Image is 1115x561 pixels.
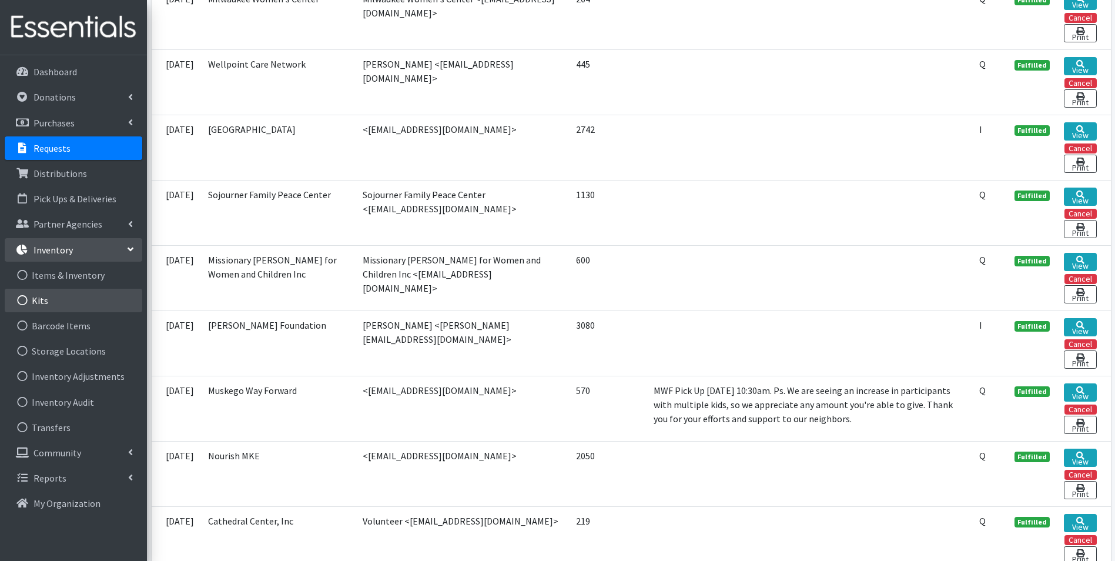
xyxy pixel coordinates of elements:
a: Items & Inventory [5,263,142,287]
abbr: Quantity [979,254,986,266]
a: Transfers [5,416,142,439]
a: Inventory Audit [5,390,142,414]
a: View [1064,383,1097,402]
p: Donations [34,91,76,103]
td: <[EMAIL_ADDRESS][DOMAIN_NAME]> [356,376,569,441]
td: 445 [569,49,647,115]
button: Cancel [1064,405,1097,415]
a: Print [1064,350,1097,369]
abbr: Quantity [979,515,986,527]
a: Print [1064,481,1097,499]
a: View [1064,449,1097,467]
a: View [1064,188,1097,206]
td: [DATE] [152,180,201,245]
td: Missionary [PERSON_NAME] for Women and Children Inc <[EMAIL_ADDRESS][DOMAIN_NAME]> [356,245,569,310]
abbr: Individual [979,319,982,331]
a: Dashboard [5,60,142,84]
span: Fulfilled [1014,256,1050,266]
a: Print [1064,285,1097,303]
td: [DATE] [152,441,201,506]
a: View [1064,514,1097,532]
p: My Organization [34,497,101,509]
a: Inventory [5,238,142,262]
a: View [1064,57,1097,75]
td: MWF Pick Up [DATE] 10:30am. Ps. We are seeing an increase in participants with multiple kids, so ... [647,376,972,441]
td: <[EMAIL_ADDRESS][DOMAIN_NAME]> [356,441,569,506]
a: Print [1064,89,1097,108]
button: Cancel [1064,13,1097,23]
abbr: Quantity [979,450,986,462]
button: Cancel [1064,209,1097,219]
a: Inventory Adjustments [5,365,142,388]
a: Partner Agencies [5,212,142,236]
a: View [1064,253,1097,271]
td: [DATE] [152,310,201,376]
td: Nourish MKE [201,441,356,506]
td: 3080 [569,310,647,376]
td: Wellpoint Care Network [201,49,356,115]
td: Sojourner Family Peace Center <[EMAIL_ADDRESS][DOMAIN_NAME]> [356,180,569,245]
td: [DATE] [152,115,201,180]
abbr: Quantity [979,189,986,201]
span: Fulfilled [1014,125,1050,136]
a: Kits [5,289,142,312]
td: 570 [569,376,647,441]
button: Cancel [1064,143,1097,153]
a: Storage Locations [5,339,142,363]
abbr: Quantity [979,58,986,70]
span: Fulfilled [1014,191,1050,201]
button: Cancel [1064,470,1097,480]
a: Requests [5,136,142,160]
a: Distributions [5,162,142,185]
a: Reports [5,466,142,490]
button: Cancel [1064,535,1097,545]
p: Requests [34,142,71,154]
td: Sojourner Family Peace Center [201,180,356,245]
span: Fulfilled [1014,452,1050,462]
td: Missionary [PERSON_NAME] for Women and Children Inc [201,245,356,310]
a: Print [1064,220,1097,238]
span: Fulfilled [1014,60,1050,71]
a: View [1064,318,1097,336]
a: Donations [5,85,142,109]
p: Purchases [34,117,75,129]
a: Community [5,441,142,465]
p: Reports [34,472,66,484]
td: 1130 [569,180,647,245]
span: Fulfilled [1014,386,1050,397]
td: [PERSON_NAME] Foundation [201,310,356,376]
a: Print [1064,24,1097,42]
td: 600 [569,245,647,310]
p: Community [34,447,81,459]
img: HumanEssentials [5,8,142,47]
button: Cancel [1064,274,1097,284]
a: Pick Ups & Deliveries [5,187,142,211]
a: Print [1064,416,1097,434]
td: Muskego Way Forward [201,376,356,441]
td: [DATE] [152,376,201,441]
p: Distributions [34,168,87,179]
td: [PERSON_NAME] <[EMAIL_ADDRESS][DOMAIN_NAME]> [356,49,569,115]
td: [DATE] [152,49,201,115]
td: 2050 [569,441,647,506]
button: Cancel [1064,339,1097,349]
a: View [1064,122,1097,141]
abbr: Individual [979,123,982,135]
a: Print [1064,155,1097,173]
td: 2742 [569,115,647,180]
p: Pick Ups & Deliveries [34,193,116,205]
span: Fulfilled [1014,517,1050,527]
a: My Organization [5,492,142,515]
td: <[EMAIL_ADDRESS][DOMAIN_NAME]> [356,115,569,180]
button: Cancel [1064,78,1097,88]
span: Fulfilled [1014,321,1050,332]
abbr: Quantity [979,385,986,396]
td: [DATE] [152,245,201,310]
a: Barcode Items [5,314,142,338]
td: [GEOGRAPHIC_DATA] [201,115,356,180]
td: [PERSON_NAME] <[PERSON_NAME][EMAIL_ADDRESS][DOMAIN_NAME]> [356,310,569,376]
p: Dashboard [34,66,77,78]
p: Partner Agencies [34,218,102,230]
p: Inventory [34,244,73,256]
a: Purchases [5,111,142,135]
